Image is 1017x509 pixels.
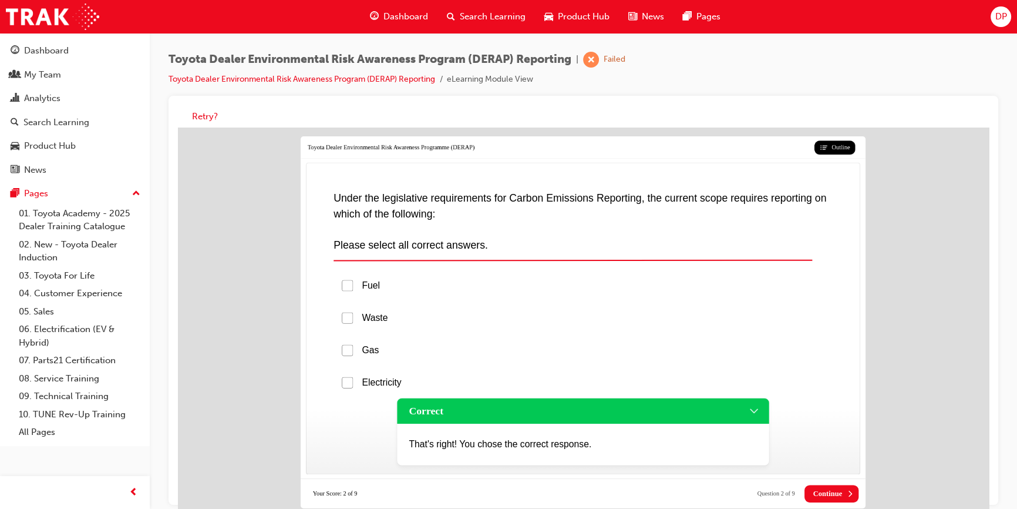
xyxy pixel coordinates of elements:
a: guage-iconDashboard [361,5,437,29]
span: guage-icon [11,46,19,56]
div: Search Learning [23,116,89,129]
div: Dashboard [24,44,69,58]
a: My Team [5,64,145,86]
button: Pages [5,183,145,205]
span: pages-icon [683,9,692,24]
button: Retry? [192,110,218,123]
a: pages-iconPages [673,5,730,29]
a: News [5,159,145,181]
span: Toyota Dealer Environmental Risk Awareness Program (DERAP) Reporting [169,53,571,66]
span: Search Learning [460,10,526,24]
a: search-iconSearch Learning [437,5,535,29]
a: Search Learning [5,112,145,133]
div: Analytics [24,92,60,105]
span: Under the legislative requirements for Carbon Emissions Reporting, the current scope requires rep... [156,65,648,92]
a: 10. TUNE Rev-Up Training [14,406,145,424]
a: Analytics [5,88,145,109]
a: 09. Technical Training [14,387,145,406]
div: Correct [220,270,591,296]
div: Pages [24,187,48,200]
span: news-icon [11,165,19,176]
span: That's right! You chose the correct response. [231,312,413,322]
button: DashboardMy TeamAnalyticsSearch LearningProduct HubNews [5,38,145,183]
div: Product Hub [24,139,76,153]
span: News [642,10,664,24]
span: Outline [654,15,672,24]
a: All Pages [14,423,145,441]
span: Pages [696,10,720,24]
span: DP [995,10,1006,24]
span: news-icon [628,9,637,24]
a: 07. Parts21 Certification [14,351,145,370]
a: 08. Service Training [14,370,145,388]
button: DP [991,6,1011,27]
span: guage-icon [370,9,379,24]
span: search-icon [447,9,455,24]
span: up-icon [132,186,140,202]
span: people-icon [11,70,19,81]
a: 04. Customer Experience [14,284,145,303]
a: Dashboard [5,40,145,62]
span: Continue [635,362,664,371]
span: chart-icon [11,93,19,104]
a: Toyota Dealer Environmental Risk Awareness Program (DERAP) Reporting [169,74,435,84]
img: Trak [6,4,99,30]
a: 02. New - Toyota Dealer Induction [14,236,145,267]
li: eLearning Module View [447,73,533,86]
span: Please select all correct answers. [156,112,310,123]
a: Product Hub [5,135,145,157]
a: 05. Sales [14,303,145,321]
div: News [24,163,46,177]
div: Your Score: 2 of 9 [135,363,180,370]
a: news-iconNews [619,5,673,29]
div: Question 2 of 9 [580,363,617,370]
span: search-icon [11,118,19,128]
span: car-icon [11,141,19,152]
span: learningRecordVerb_FAIL-icon [583,52,599,68]
a: 06. Electrification (EV & Hybrid) [14,320,145,351]
span: pages-icon [11,189,19,199]
span: prev-icon [129,485,138,500]
div: Failed [604,54,625,65]
a: 01. Toyota Academy - 2025 Dealer Training Catalogue [14,205,145,236]
span: Dashboard [383,10,428,24]
div: Toyota Dealer Environmental Risk Awareness Programme (DERAP) [130,15,297,24]
span: Product Hub [558,10,609,24]
span: | [576,53,578,66]
span: car-icon [544,9,553,24]
div: My Team [24,68,61,82]
a: car-iconProduct Hub [535,5,619,29]
a: 03. Toyota For Life [14,267,145,285]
